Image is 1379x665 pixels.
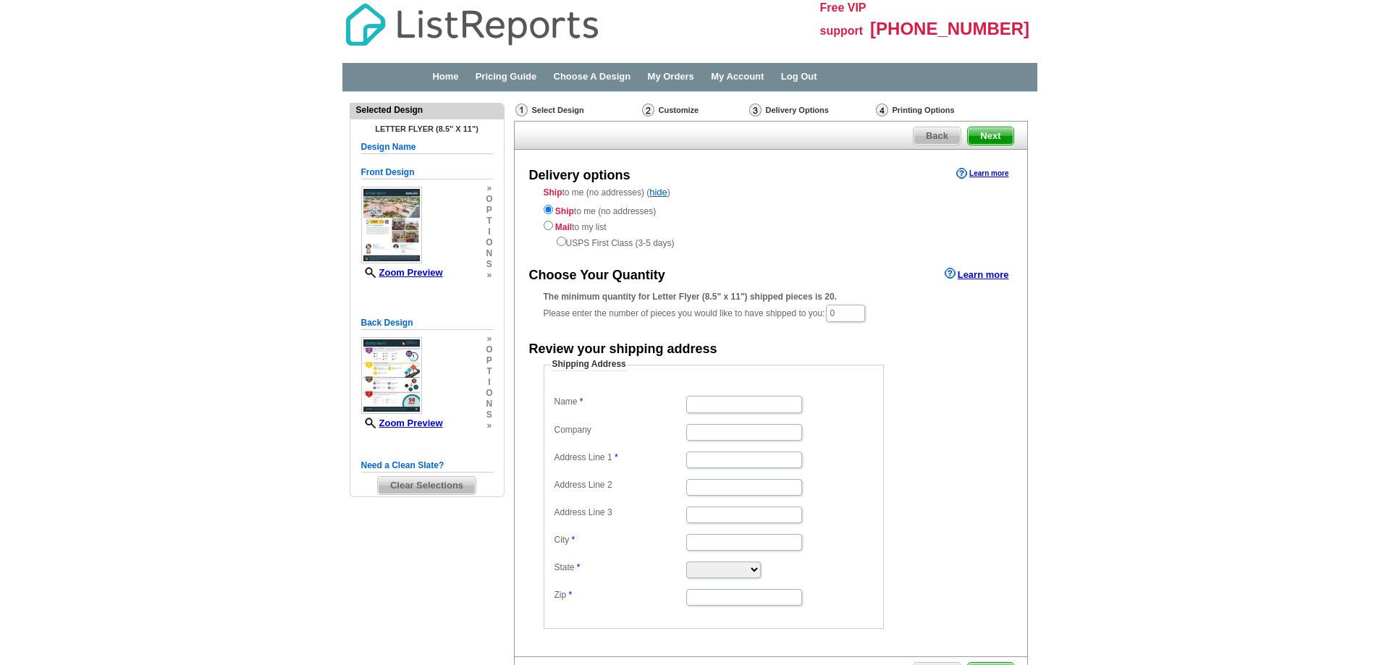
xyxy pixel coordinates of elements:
[529,340,717,359] div: Review your shipping address
[781,71,817,82] a: Log Out
[874,103,1003,117] div: Printing Options
[486,334,492,344] span: »
[551,358,628,371] legend: Shipping Address
[486,388,492,399] span: o
[945,268,1009,279] a: Learn more
[529,266,665,285] div: Choose Your Quantity
[956,168,1008,179] a: Learn more
[870,19,1029,38] span: [PHONE_NUMBER]
[544,290,998,323] div: Please enter the number of pieces you would like to have shipped to you:
[361,418,443,428] a: Zoom Preview
[514,103,641,121] div: Select Design
[749,103,762,117] img: Delivery Options
[486,226,492,237] span: i
[515,103,528,117] img: Select Design
[554,424,685,436] label: Company
[486,194,492,205] span: o
[529,166,631,185] div: Delivery options
[642,103,654,117] img: Customize
[486,259,492,270] span: s
[361,316,493,330] h5: Back Design
[486,355,492,366] span: p
[486,237,492,248] span: o
[361,459,493,473] h5: Need a Clean Slate?
[554,479,685,491] label: Address Line 2
[361,337,422,414] img: small-thumb.jpg
[554,534,685,546] label: City
[555,206,574,216] strong: Ship
[649,187,667,198] a: hide
[486,216,492,226] span: t
[555,222,572,232] strong: Mail
[486,344,492,355] span: o
[554,452,685,464] label: Address Line 1
[486,410,492,420] span: s
[486,270,492,281] span: »
[820,1,866,37] span: Free VIP support
[554,71,631,82] a: Choose A Design
[361,124,493,133] h4: Letter Flyer (8.5" x 11")
[486,366,492,377] span: t
[554,396,685,408] label: Name
[361,267,443,278] a: Zoom Preview
[968,127,1013,145] span: Next
[486,399,492,410] span: n
[486,377,492,388] span: i
[486,248,492,259] span: n
[350,103,504,117] div: Selected Design
[554,507,685,519] label: Address Line 3
[544,234,998,250] div: USPS First Class (3-5 days)
[486,205,492,216] span: p
[378,477,476,494] span: Clear Selections
[914,127,961,145] span: Back
[544,202,998,250] div: to me (no addresses) to my list
[476,71,537,82] a: Pricing Guide
[544,290,998,303] div: The minimum quantity for Letter Flyer (8.5" x 11") shipped pieces is 20.
[748,103,874,121] div: Delivery Options
[515,186,1027,250] div: to me (no addresses) ( )
[486,420,492,431] span: »
[544,187,562,198] strong: Ship
[554,589,685,601] label: Zip
[486,183,492,194] span: »
[913,127,961,145] a: Back
[876,103,888,117] img: Printing Options & Summary
[361,166,493,179] h5: Front Design
[648,71,694,82] a: My Orders
[554,562,685,574] label: State
[711,71,764,82] a: My Account
[361,187,422,263] img: small-thumb.jpg
[361,140,493,154] h5: Design Name
[641,103,748,117] div: Customize
[432,71,458,82] a: Home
